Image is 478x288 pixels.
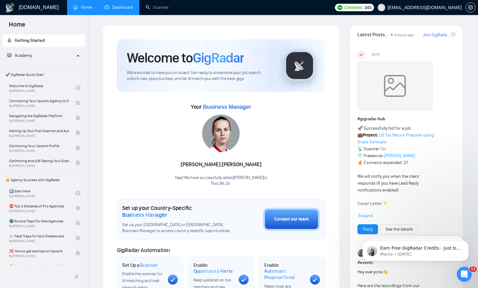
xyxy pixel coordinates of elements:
span: Navigating the GigRadar Platform [9,113,69,119]
span: Scanner [140,262,157,268]
h1: Enable [193,262,234,274]
iframe: Intercom notifications message [353,227,478,271]
span: 👑 Agency Success with GigRadar [3,174,84,186]
span: lock [76,206,80,210]
h1: Welcome to [127,49,244,66]
span: By [PERSON_NAME] [9,209,69,213]
span: [DATE] [371,52,380,57]
a: export [451,32,455,37]
span: fund-projection-screen [7,53,12,57]
li: Getting Started [2,34,85,47]
span: lock [76,101,80,105]
button: See the details [380,224,418,234]
span: 👋 [382,269,388,275]
span: lock [76,251,80,255]
span: lock [76,236,80,240]
span: We're excited to have you on board. Get ready to streamline your job search, unlock new opportuni... [127,70,274,82]
a: setting [466,5,476,10]
span: Connecting Your Upwork Agency to GigRadar [9,98,69,104]
a: searchScanner [146,5,169,10]
span: user [379,5,384,10]
img: logo [5,3,15,13]
span: Academy [7,53,32,58]
div: US [358,51,365,58]
span: Opportunity Alerts [193,268,233,274]
h1: Set Up a [122,262,157,268]
span: Connects: [344,4,363,11]
span: ☠️ Fatal Traps for Solo Freelancers [9,233,69,239]
span: 12 [470,267,477,272]
span: lock [76,116,80,120]
span: By [PERSON_NAME] [9,134,69,138]
span: 🚀 GigRadar Quick Start [3,68,84,81]
img: upwork-logo.png [337,5,342,10]
div: [PERSON_NAME] [PERSON_NAME] [175,159,267,170]
h1: Set up your Country-Specific [122,205,232,218]
span: rocket [7,38,12,42]
h1: Enable [264,262,305,281]
span: Optimizing Your Upwork Profile [9,143,69,149]
div: Contact our team [274,216,309,223]
h1: # gigradar-hub [357,116,455,122]
a: Welcome to GigRadarBy[PERSON_NAME] [9,81,76,95]
span: 😭 Account blocked: what to do? [9,263,69,269]
strong: Project: [363,132,378,138]
span: Getting Started [15,38,45,43]
span: Home [4,20,30,33]
span: lock [76,161,80,165]
strong: Cover Letter 👇 [357,201,388,206]
span: check-circle [76,86,80,90]
span: Automatic Proposal Send [264,268,305,280]
a: Join GigRadar Slack Community [423,32,450,38]
button: setting [466,2,476,12]
div: Yaay! We have successfully added [PERSON_NAME] to [175,175,267,187]
span: Academy [15,53,32,58]
span: double-left [74,273,81,280]
img: weqQh+iSagEgQAAAABJRU5ErkJggg== [357,61,432,111]
span: lock [76,146,80,150]
span: check-circle [76,191,80,195]
a: Tax [380,146,386,151]
a: See the details [386,226,413,233]
span: lock [76,131,80,135]
span: By [PERSON_NAME] [9,254,69,258]
span: GigRadar [193,49,244,66]
a: 1️⃣ Start HereBy[PERSON_NAME] [9,186,76,200]
span: ❌ How to get banned on Upwork [9,248,69,254]
a: dashboardDashboard [105,5,133,10]
span: Expand [359,213,373,218]
iframe: Intercom live chat [457,267,472,282]
a: [PERSON_NAME] [384,153,415,158]
span: 6 hours ago [395,33,414,37]
span: 🌚 Rookie Traps for New Agencies [9,218,69,224]
span: lock [76,221,80,225]
span: Latest Posts from the GigRadar Community [357,31,389,38]
span: Set up your [GEOGRAPHIC_DATA] or [GEOGRAPHIC_DATA] Business Manager to access country-specific op... [122,222,232,234]
span: ⛔ Top 3 Mistakes of Pro Agencies [9,203,69,209]
p: The URL Dr. . [175,181,267,187]
a: US Tax Return Preparer using Drake Software [357,132,434,145]
span: 345 [364,4,371,11]
span: By [PERSON_NAME] [9,119,69,123]
span: Your [191,103,251,110]
span: By [PERSON_NAME] [9,149,69,153]
span: By [PERSON_NAME] [9,239,69,243]
span: By [PERSON_NAME] [9,104,69,108]
button: Contact our team [263,208,320,231]
span: Business Manager [122,211,167,218]
button: Reply [357,224,378,234]
img: 1706119121283-multi-60.jpg [202,115,240,152]
a: Reply [363,226,373,233]
span: Setting Up Your First Scanner and Auto-Bidder [9,128,69,134]
span: GigRadar Automation [117,247,170,254]
span: By [PERSON_NAME] [9,164,69,168]
span: By [PERSON_NAME] [9,224,69,228]
span: Business Manager [203,104,251,110]
span: Optimizing and A/B Testing Your Scanner for Better Results [9,158,69,164]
